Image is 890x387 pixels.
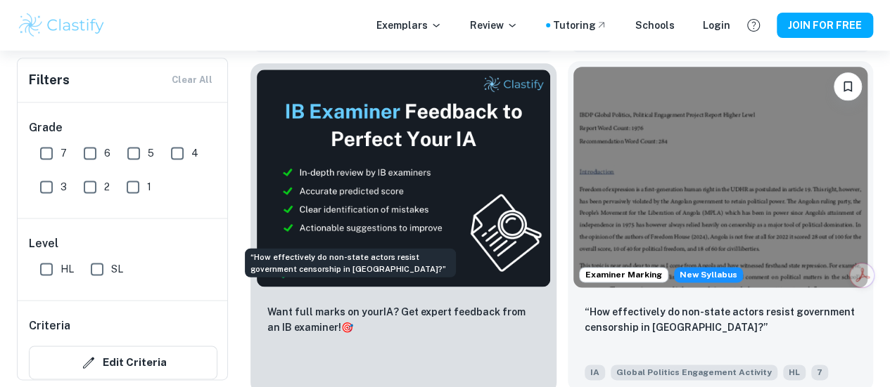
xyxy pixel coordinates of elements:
img: Global Politics Engagement Activity IA example thumbnail: “How effectively do non-state actors res [573,67,868,287]
span: 4 [191,145,198,161]
a: Schools [635,18,675,33]
span: 3 [61,179,67,195]
h6: Filters [29,70,70,90]
span: 7 [811,365,828,380]
button: Help and Feedback [742,13,765,37]
img: Thumbnail [256,69,551,287]
span: HL [61,261,74,277]
span: 🎯 [341,322,353,333]
span: 7 [61,145,67,161]
a: Login [703,18,730,33]
img: Clastify logo [17,11,106,39]
p: Review [470,18,518,33]
a: Tutoring [553,18,607,33]
h6: Criteria [29,317,70,334]
span: HL [783,365,806,380]
span: SL [111,261,123,277]
span: 5 [148,145,154,161]
button: Please log in to bookmark exemplars [834,72,862,100]
span: 2 [104,179,110,195]
h6: Grade [29,119,217,136]
p: “How effectively do non-state actors resist government censorship in Angola?” [585,304,857,335]
div: Starting from the May 2026 session, the Global Politics Engagement Activity requirements have cha... [674,267,743,282]
span: Global Politics Engagement Activity [611,365,777,380]
p: Exemplars [376,18,442,33]
span: IA [585,365,605,380]
span: Examiner Marking [580,268,668,281]
span: 6 [104,145,110,161]
h6: Level [29,235,217,252]
div: “How effectively do non-state actors resist government censorship in [GEOGRAPHIC_DATA]?” [245,248,456,277]
span: 1 [147,179,151,195]
button: Edit Criteria [29,346,217,379]
button: JOIN FOR FREE [777,13,873,38]
span: New Syllabus [674,267,743,282]
p: Want full marks on your IA ? Get expert feedback from an IB examiner! [267,304,540,335]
